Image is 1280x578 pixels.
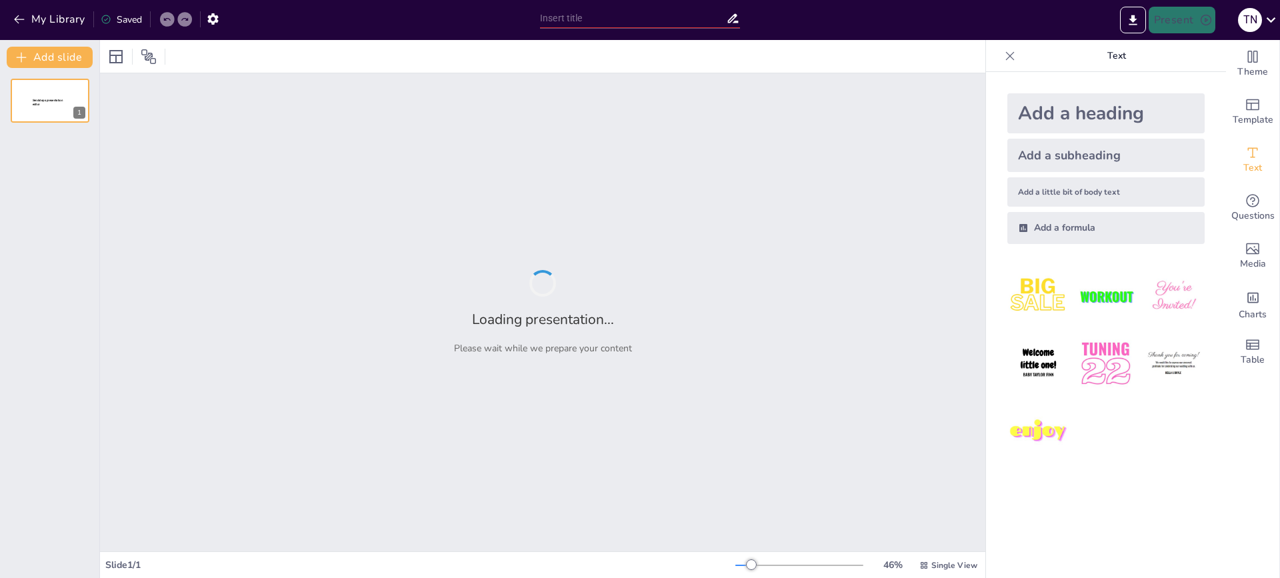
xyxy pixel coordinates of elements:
[1239,307,1267,322] span: Charts
[11,79,89,123] div: 1
[454,342,632,355] p: Please wait while we prepare your content
[33,99,63,106] span: Sendsteps presentation editor
[1226,232,1279,280] div: Add images, graphics, shapes or video
[105,46,127,67] div: Layout
[105,559,735,571] div: Slide 1 / 1
[877,559,909,571] div: 46 %
[1021,40,1213,72] p: Text
[1143,333,1205,395] img: 6.jpeg
[472,310,614,329] h2: Loading presentation...
[1007,139,1205,172] div: Add a subheading
[10,9,91,30] button: My Library
[1143,265,1205,327] img: 3.jpeg
[1007,177,1205,207] div: Add a little bit of body text
[931,560,977,571] span: Single View
[1226,280,1279,328] div: Add charts and graphs
[1007,212,1205,244] div: Add a formula
[1226,88,1279,136] div: Add ready made slides
[1007,333,1069,395] img: 4.jpeg
[1120,7,1146,33] button: Export to PowerPoint
[1243,161,1262,175] span: Text
[1226,328,1279,376] div: Add a table
[7,47,93,68] button: Add slide
[1075,333,1137,395] img: 5.jpeg
[1226,136,1279,184] div: Add text boxes
[1231,209,1275,223] span: Questions
[1241,353,1265,367] span: Table
[1240,257,1266,271] span: Media
[540,9,726,28] input: Insert title
[73,107,85,119] div: 1
[1233,113,1273,127] span: Template
[1149,7,1215,33] button: Present
[1007,401,1069,463] img: 7.jpeg
[1238,7,1262,33] button: T n
[1226,40,1279,88] div: Change the overall theme
[141,49,157,65] span: Position
[101,13,142,26] div: Saved
[1238,8,1262,32] div: T n
[1237,65,1268,79] span: Theme
[1007,93,1205,133] div: Add a heading
[1007,265,1069,327] img: 1.jpeg
[1226,184,1279,232] div: Get real-time input from your audience
[1075,265,1137,327] img: 2.jpeg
